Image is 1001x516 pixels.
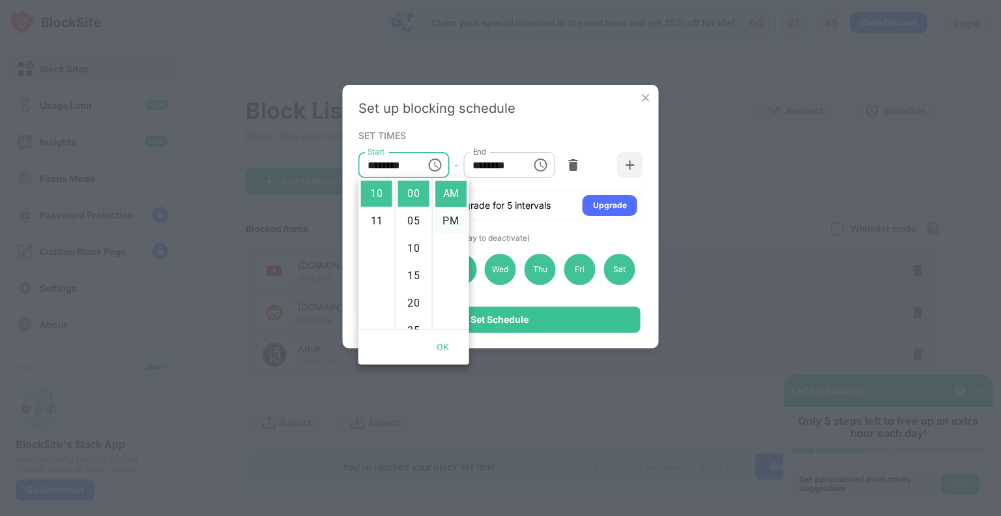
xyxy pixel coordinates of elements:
[472,146,486,157] label: End
[358,232,640,243] div: SELECTED DAYS
[398,208,429,234] li: 5 minutes
[471,314,529,325] div: Set Schedule
[435,181,467,207] li: AM
[525,254,556,285] div: Thu
[433,233,530,243] span: (Click a day to deactivate)
[454,158,458,172] div: -
[361,181,392,207] li: 10 hours
[358,100,643,116] div: Set up blocking schedule
[527,152,553,178] button: Choose time, selected time is 1:00 PM
[361,153,392,179] li: 9 hours
[368,146,384,157] label: Start
[358,178,395,329] ul: Select hours
[358,130,640,140] div: SET TIMES
[603,254,635,285] div: Sat
[564,254,596,285] div: Fri
[639,91,652,104] img: x-button.svg
[593,199,627,212] div: Upgrade
[485,254,516,285] div: Wed
[398,290,429,316] li: 20 minutes
[398,318,429,344] li: 25 minutes
[398,235,429,262] li: 10 minutes
[398,263,429,289] li: 15 minutes
[361,208,392,234] li: 11 hours
[432,178,469,329] ul: Select meridiem
[395,178,432,329] ul: Select minutes
[422,335,464,359] button: OK
[398,181,429,207] li: 0 minutes
[422,152,448,178] button: Choose time, selected time is 10:00 AM
[435,208,467,234] li: PM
